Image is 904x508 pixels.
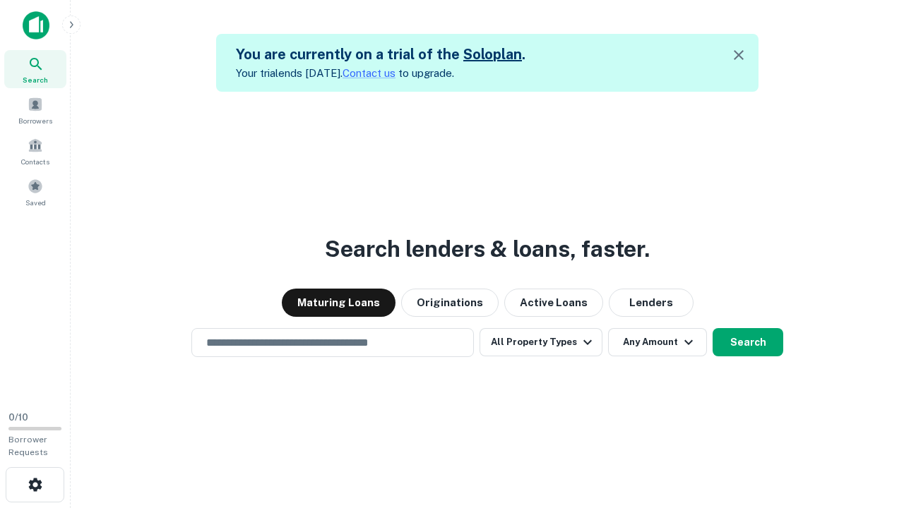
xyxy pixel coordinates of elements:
[833,395,904,463] iframe: Chat Widget
[325,232,650,266] h3: Search lenders & loans, faster.
[4,173,66,211] a: Saved
[343,67,395,79] a: Contact us
[401,289,499,317] button: Originations
[8,435,48,457] span: Borrower Requests
[25,197,46,208] span: Saved
[18,115,52,126] span: Borrowers
[236,65,525,82] p: Your trial ends [DATE]. to upgrade.
[4,91,66,129] a: Borrowers
[4,132,66,170] a: Contacts
[713,328,783,356] button: Search
[463,46,522,63] a: Soloplan
[23,11,49,40] img: capitalize-icon.png
[609,289,694,317] button: Lenders
[4,50,66,88] a: Search
[608,328,707,356] button: Any Amount
[21,156,49,167] span: Contacts
[480,328,602,356] button: All Property Types
[236,44,525,65] h5: You are currently on a trial of the .
[8,412,28,423] span: 0 / 10
[282,289,395,317] button: Maturing Loans
[504,289,603,317] button: Active Loans
[23,74,48,85] span: Search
